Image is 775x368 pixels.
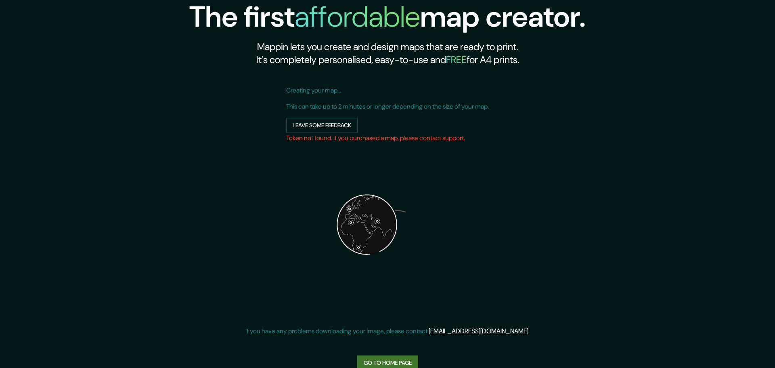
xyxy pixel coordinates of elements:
button: Leave some feedback [286,118,358,133]
h5: FREE [446,53,467,66]
p: This can take up to 2 minutes or longer depending on the size of your map. [286,102,489,111]
h2: Mappin lets you create and design maps that are ready to print. It's completely personalised, eas... [189,40,586,66]
p: If you have any problems downloading your image, please contact . [245,326,530,336]
p: Creating your map... [286,86,489,95]
img: world loading [286,144,448,305]
h6: Token not found. If you purchased a map, please contact support. [286,132,489,144]
a: [EMAIL_ADDRESS][DOMAIN_NAME] [429,327,528,335]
